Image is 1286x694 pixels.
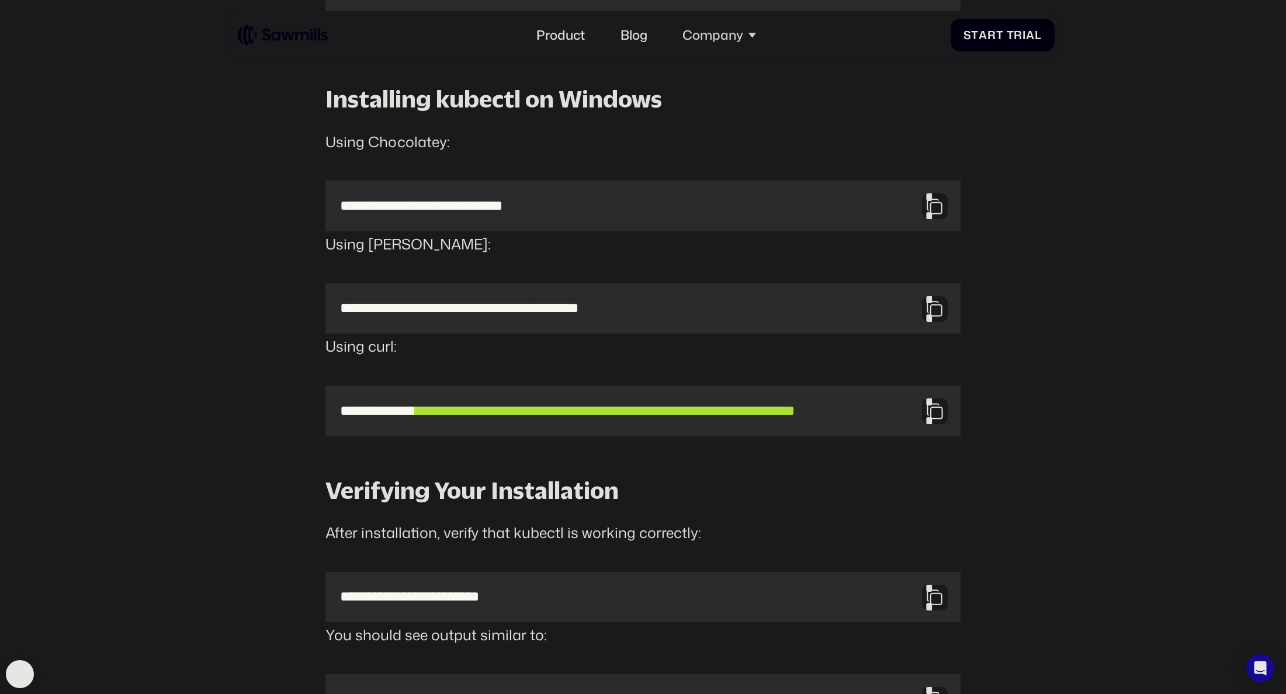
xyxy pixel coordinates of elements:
span: t [996,28,1004,41]
p: Using [PERSON_NAME]: [325,231,961,258]
a: StartTrial [951,19,1055,51]
span: r [987,28,996,41]
span: a [979,28,987,41]
p: Using curl: [325,334,961,360]
div: Open Intercom Messenger [1246,654,1274,682]
span: S [963,28,972,41]
span: l [1035,28,1042,41]
span: t [971,28,979,41]
div: Company [673,18,765,52]
span: T [1007,28,1014,41]
a: Blog [611,18,657,52]
span: a [1026,28,1035,41]
h3: Installing kubectl on Windows [325,84,961,114]
button: Open CMP widget [6,660,34,688]
h3: Verifying Your Installation [325,475,961,506]
p: You should see output similar to: [325,622,961,648]
p: After installation, verify that kubectl is working correctly: [325,520,961,546]
a: Product [527,18,595,52]
p: Using Chocolatey: [325,129,961,155]
span: r [1014,28,1022,41]
span: i [1022,28,1026,41]
div: Company [682,27,743,43]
